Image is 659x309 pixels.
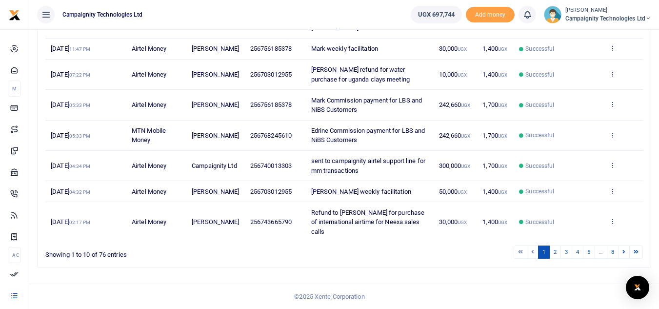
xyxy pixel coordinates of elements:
span: MTN Mobile Money [132,127,166,144]
span: Mark Commission payment for LBS and NiBS Customers [311,97,422,114]
span: Successful [525,101,554,109]
span: 256756185378 [250,45,292,52]
span: Airtel Money [132,101,166,108]
span: Campaignity Ltd [192,162,237,169]
span: Airtel Money [132,71,166,78]
span: Airtel Money [132,218,166,226]
span: 256740013303 [250,162,292,169]
small: UGX [498,72,507,78]
a: UGX 697,744 [411,6,462,23]
img: profile-user [544,6,561,23]
span: Airtel Money [132,45,166,52]
span: 242,660 [439,101,471,108]
span: [PERSON_NAME] [192,71,239,78]
div: Open Intercom Messenger [626,276,649,299]
span: [DATE] [51,218,90,226]
small: UGX [498,220,507,225]
small: 11:47 PM [69,46,91,52]
span: 256768245610 [250,132,292,139]
small: 04:32 PM [69,189,91,195]
span: [PERSON_NAME] refund for water purchase for uganda clays meeting [311,66,410,83]
small: UGX [498,103,507,108]
span: [DATE] [51,45,90,52]
span: Mark weekly facilitation [311,45,378,52]
span: [PERSON_NAME] [192,101,239,108]
span: [PERSON_NAME] [192,45,239,52]
span: UGX 697,744 [418,10,455,20]
span: 256703012955 [250,71,292,78]
span: [PERSON_NAME] [192,218,239,226]
a: logo-small logo-large logo-large [9,11,20,18]
span: [DATE] [51,188,90,195]
a: 5 [583,246,595,259]
span: Successful [525,162,554,170]
span: [PERSON_NAME] weekly facilitation [311,188,411,195]
span: 256743665790 [250,218,292,226]
span: 256756185378 [250,101,292,108]
span: 1,700 [482,101,507,108]
small: UGX [458,189,467,195]
span: [DATE] [51,71,90,78]
span: 256703012955 [250,188,292,195]
span: Successful [525,70,554,79]
small: UGX [461,133,470,139]
small: UGX [458,220,467,225]
li: Toup your wallet [466,7,515,23]
span: Edrine Commission payment for LBS and NiBS Customers [311,127,425,144]
span: [DATE] [51,101,90,108]
span: [PERSON_NAME] [192,188,239,195]
small: UGX [458,72,467,78]
span: Airtel Money [132,188,166,195]
span: 242,660 [439,132,471,139]
small: UGX [498,164,507,169]
span: 1,400 [482,45,507,52]
a: 2 [549,246,561,259]
li: Ac [8,247,21,263]
a: 3 [560,246,572,259]
span: 10,000 [439,71,467,78]
span: Successful [525,218,554,227]
small: UGX [498,189,507,195]
small: [PERSON_NAME] [565,6,651,15]
small: UGX [498,46,507,52]
span: Successful [525,187,554,196]
span: 1,400 [482,218,507,226]
span: [DATE] [51,162,90,169]
span: Successful [525,44,554,53]
small: UGX [458,46,467,52]
a: 1 [538,246,550,259]
span: Refund to [PERSON_NAME] for purchase of international airtime for Neexa sales calls [311,209,425,235]
span: 1,700 [482,162,507,169]
span: Successful [525,131,554,140]
span: 300,000 [439,162,471,169]
span: 50,000 [439,188,467,195]
span: 1,700 [482,132,507,139]
small: UGX [498,133,507,139]
small: 04:34 PM [69,164,91,169]
span: Airtel Money [132,162,166,169]
span: 1,400 [482,188,507,195]
a: 4 [572,246,583,259]
li: Wallet ballance [407,6,466,23]
a: profile-user [PERSON_NAME] Campaignity Technologies Ltd [544,6,651,23]
span: [DATE] [51,132,90,139]
span: Campaignity Technologies Ltd [59,10,146,19]
li: M [8,81,21,97]
span: Add money [466,7,515,23]
a: Add money [466,10,515,18]
a: 8 [607,246,619,259]
span: 1,400 [482,71,507,78]
small: 05:33 PM [69,133,91,139]
small: 07:22 PM [69,72,91,78]
span: Campaignity Technologies Ltd [565,14,651,23]
small: 05:33 PM [69,103,91,108]
span: [PERSON_NAME] [192,132,239,139]
span: 30,000 [439,218,467,226]
small: UGX [461,164,470,169]
small: UGX [461,103,470,108]
span: sent to campaignity airtel support line for mm transactions [311,157,425,174]
div: Showing 1 to 10 of 76 entries [45,245,290,260]
img: logo-small [9,9,20,21]
small: 02:17 PM [69,220,91,225]
span: 30,000 [439,45,467,52]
